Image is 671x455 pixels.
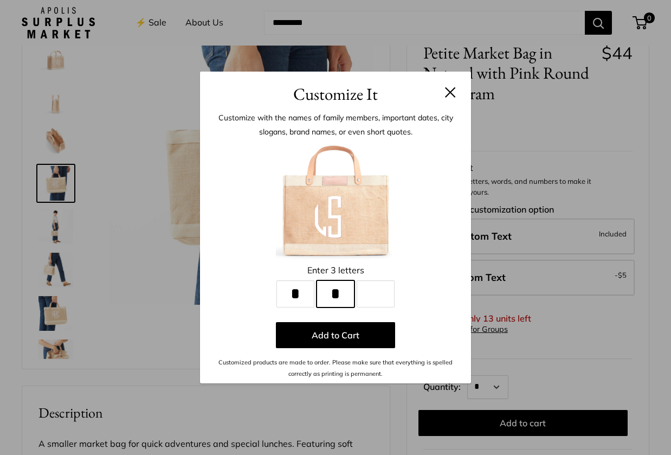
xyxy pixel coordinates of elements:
p: Customize with the names of family members, important dates, city slogans, brand names, or even s... [216,111,455,139]
h3: Customize It [216,81,455,107]
p: Customized products are made to order. Please make sure that everything is spelled correctly as p... [216,357,455,379]
div: Enter 3 letters [216,262,455,279]
img: customizer-prod [276,142,395,261]
button: Add to Cart [276,322,395,348]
